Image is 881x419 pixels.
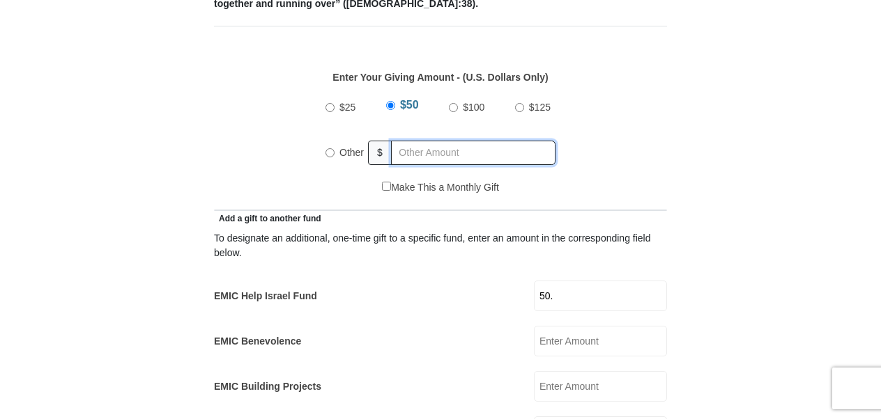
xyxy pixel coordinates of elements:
input: Enter Amount [534,326,667,356]
label: EMIC Help Israel Fund [214,289,317,303]
span: $ [368,141,392,165]
strong: Enter Your Giving Amount - (U.S. Dollars Only) [332,72,548,83]
span: $50 [400,99,419,111]
input: Make This a Monthly Gift [382,182,391,191]
span: $100 [463,102,484,113]
input: Enter Amount [534,371,667,402]
input: Enter Amount [534,280,667,311]
div: To designate an additional, one-time gift to a specific fund, enter an amount in the correspondin... [214,231,667,260]
span: $125 [529,102,551,113]
label: EMIC Benevolence [214,334,301,349]
label: EMIC Building Projects [214,379,321,394]
input: Other Amount [391,141,556,165]
span: Other [339,147,364,158]
span: $25 [339,102,355,113]
span: Add a gift to another fund [214,214,321,223]
label: Make This a Monthly Gift [382,180,499,195]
